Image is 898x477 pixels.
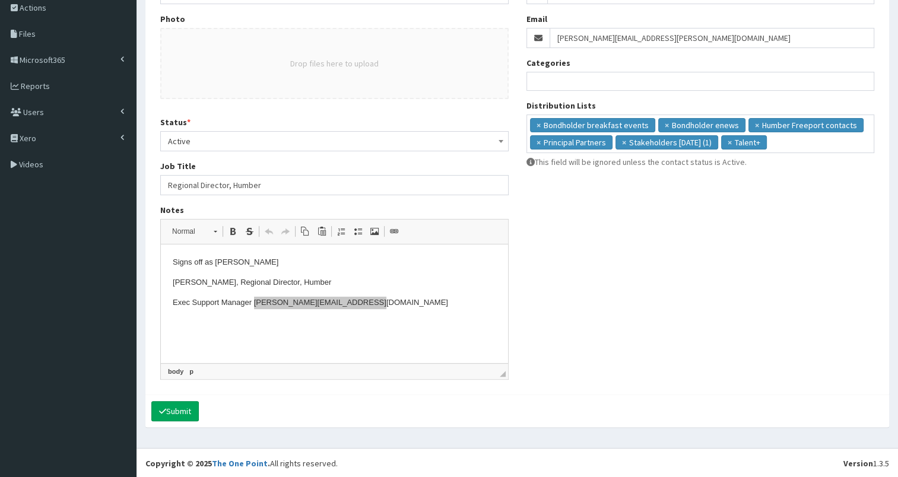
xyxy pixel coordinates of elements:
label: Distribution Lists [526,100,596,112]
span: × [537,136,541,148]
a: The One Point [212,458,268,469]
label: Email [526,13,547,25]
a: Strike Through [241,224,258,239]
span: Xero [20,133,36,144]
span: × [622,136,626,148]
a: Redo (Ctrl+Y) [277,224,294,239]
a: Normal [166,223,223,240]
p: This field will be ignored unless the contact status is Active. [526,156,875,168]
span: Files [19,28,36,39]
a: Image [366,224,383,239]
span: Active [160,131,509,151]
b: Version [843,458,873,469]
div: 1.3.5 [843,457,889,469]
span: × [537,119,541,131]
li: Stakeholders May 2023 (1) [615,135,718,150]
span: × [665,119,669,131]
a: Undo (Ctrl+Z) [261,224,277,239]
span: × [755,119,759,131]
span: Active [168,133,501,150]
label: Photo [160,13,185,25]
li: Humber Freeport contacts [748,118,864,132]
li: Talent+ [721,135,767,150]
span: Videos [19,159,43,170]
span: Drag to resize [500,371,506,377]
button: Submit [151,401,199,421]
span: Normal [166,224,208,239]
label: Job Title [160,160,196,172]
a: Bold (Ctrl+B) [224,224,241,239]
a: Link (Ctrl+L) [386,224,402,239]
li: Principal Partners [530,135,613,150]
label: Notes [160,204,184,216]
iframe: Rich Text Editor, notes [161,244,508,363]
span: × [728,136,732,148]
li: Bondholder breakfast events [530,118,655,132]
a: p element [187,366,196,377]
a: Paste (Ctrl+V) [313,224,330,239]
strong: Copyright © 2025 . [145,458,270,469]
a: Copy (Ctrl+C) [297,224,313,239]
li: Bondholder enews [658,118,745,132]
span: Users [23,107,44,117]
label: Categories [526,57,570,69]
button: Drop files here to upload [290,58,379,69]
span: Actions [20,2,46,13]
a: Insert/Remove Bulleted List [350,224,366,239]
span: Reports [21,81,50,91]
a: Insert/Remove Numbered List [333,224,350,239]
a: body element [166,366,186,377]
label: Status [160,116,191,128]
span: Microsoft365 [20,55,65,65]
